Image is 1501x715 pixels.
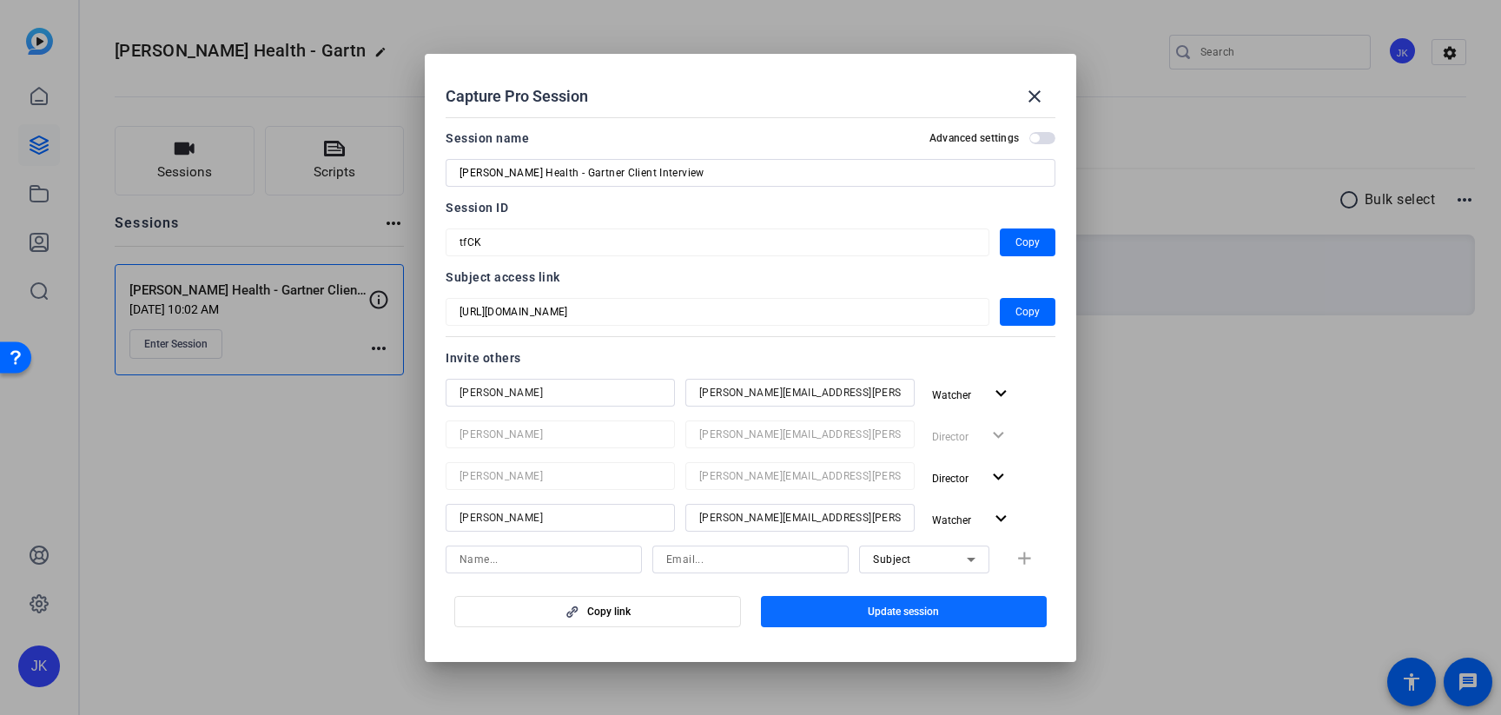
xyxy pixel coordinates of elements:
input: Session OTP [460,301,975,322]
span: Subject [873,553,911,566]
mat-icon: close [1024,86,1045,107]
button: Director [925,462,1016,493]
input: Email... [699,466,901,487]
input: Email... [699,507,901,528]
span: Copy link [587,605,631,619]
input: Name... [460,382,661,403]
button: Watcher [925,379,1019,410]
input: Name... [460,466,661,487]
input: Email... [699,424,901,445]
input: Session OTP [460,232,975,253]
input: Enter Session Name [460,162,1041,183]
button: Update session [761,596,1048,627]
div: Subject access link [446,267,1055,288]
mat-icon: expand_more [990,508,1012,530]
span: Director [932,473,969,485]
h2: Advanced settings [929,131,1019,145]
div: Session name [446,128,529,149]
span: Update session [868,605,939,619]
span: Copy [1015,232,1040,253]
button: Copy link [454,596,741,627]
input: Name... [460,424,661,445]
button: Copy [1000,298,1055,326]
span: Watcher [932,389,971,401]
span: Copy [1015,301,1040,322]
button: Copy [1000,228,1055,256]
span: Watcher [932,514,971,526]
div: Capture Pro Session [446,76,1055,117]
input: Email... [666,549,835,570]
div: Invite others [446,348,1055,368]
mat-icon: expand_more [988,467,1009,488]
div: Session ID [446,197,1055,218]
input: Email... [699,382,901,403]
input: Name... [460,507,661,528]
button: Watcher [925,504,1019,535]
input: Name... [460,549,628,570]
mat-icon: expand_more [990,383,1012,405]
